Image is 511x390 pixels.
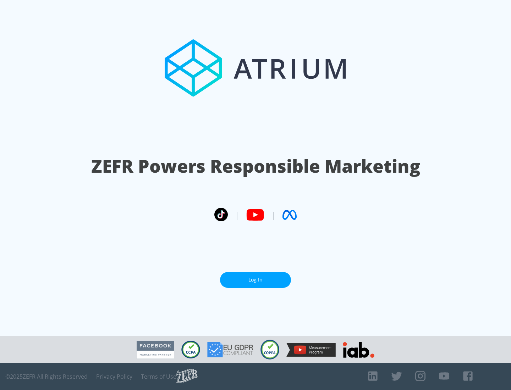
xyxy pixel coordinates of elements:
span: | [235,210,239,220]
a: Log In [220,272,291,288]
a: Privacy Policy [96,373,132,380]
a: Terms of Use [141,373,176,380]
img: IAB [343,342,374,358]
h1: ZEFR Powers Responsible Marketing [91,154,420,178]
img: GDPR Compliant [207,342,253,357]
span: © 2025 ZEFR All Rights Reserved [5,373,88,380]
img: YouTube Measurement Program [286,343,336,357]
img: Facebook Marketing Partner [137,341,174,359]
span: | [271,210,275,220]
img: CCPA Compliant [181,341,200,358]
img: COPPA Compliant [260,340,279,360]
